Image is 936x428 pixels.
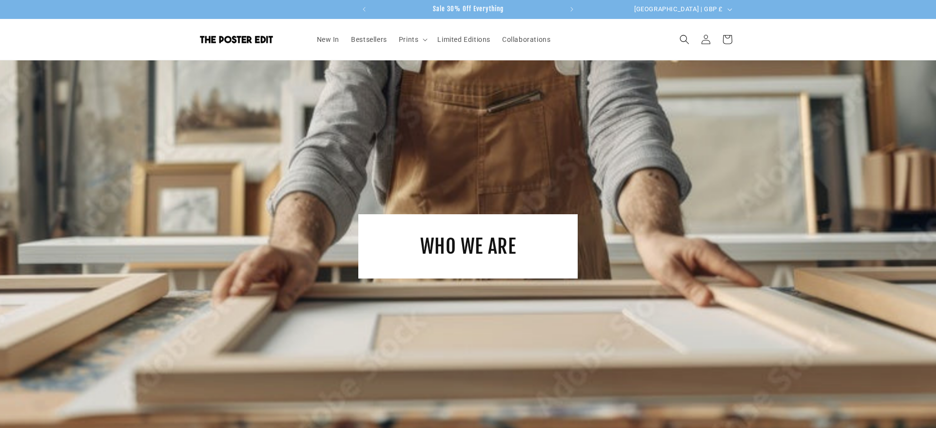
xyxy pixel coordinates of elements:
[399,35,419,44] span: Prints
[674,29,695,50] summary: Search
[375,234,561,259] h2: WHO WE ARE
[311,29,346,50] a: New In
[393,29,432,50] summary: Prints
[345,29,393,50] a: Bestsellers
[317,35,340,44] span: New In
[431,29,496,50] a: Limited Editions
[196,32,301,47] a: The Poster Edit
[768,340,931,423] iframe: Chatra live chat
[351,35,387,44] span: Bestsellers
[502,35,550,44] span: Collaborations
[634,4,723,14] span: [GEOGRAPHIC_DATA] | GBP £
[437,35,490,44] span: Limited Editions
[200,36,273,43] img: The Poster Edit
[496,29,556,50] a: Collaborations
[433,5,504,13] span: Sale 30% Off Everything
